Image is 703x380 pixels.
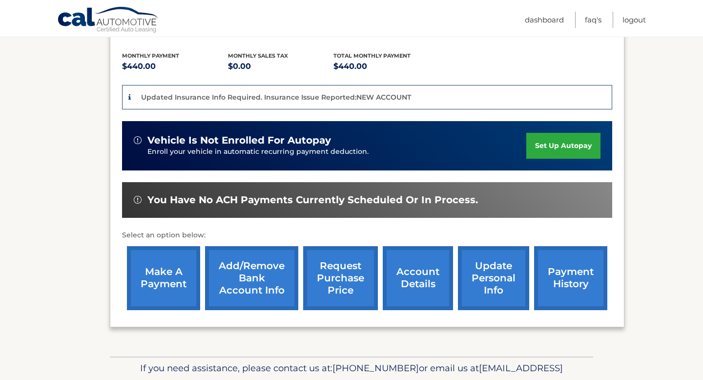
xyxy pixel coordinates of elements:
[134,196,142,204] img: alert-white.svg
[333,52,411,59] span: Total Monthly Payment
[141,93,411,102] p: Updated Insurance Info Required. Insurance Issue Reported:NEW ACCOUNT
[147,147,526,157] p: Enroll your vehicle in automatic recurring payment deduction.
[228,60,334,73] p: $0.00
[127,246,200,310] a: make a payment
[134,136,142,144] img: alert-white.svg
[332,362,419,374] span: [PHONE_NUMBER]
[303,246,378,310] a: request purchase price
[333,60,439,73] p: $440.00
[122,230,612,241] p: Select an option below:
[122,52,179,59] span: Monthly Payment
[57,6,160,35] a: Cal Automotive
[122,60,228,73] p: $440.00
[147,194,478,206] span: You have no ACH payments currently scheduled or in process.
[526,133,600,159] a: set up autopay
[622,12,646,28] a: Logout
[585,12,601,28] a: FAQ's
[534,246,607,310] a: payment history
[228,52,288,59] span: Monthly sales Tax
[458,246,529,310] a: update personal info
[147,134,331,147] span: vehicle is not enrolled for autopay
[525,12,564,28] a: Dashboard
[383,246,453,310] a: account details
[205,246,298,310] a: Add/Remove bank account info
